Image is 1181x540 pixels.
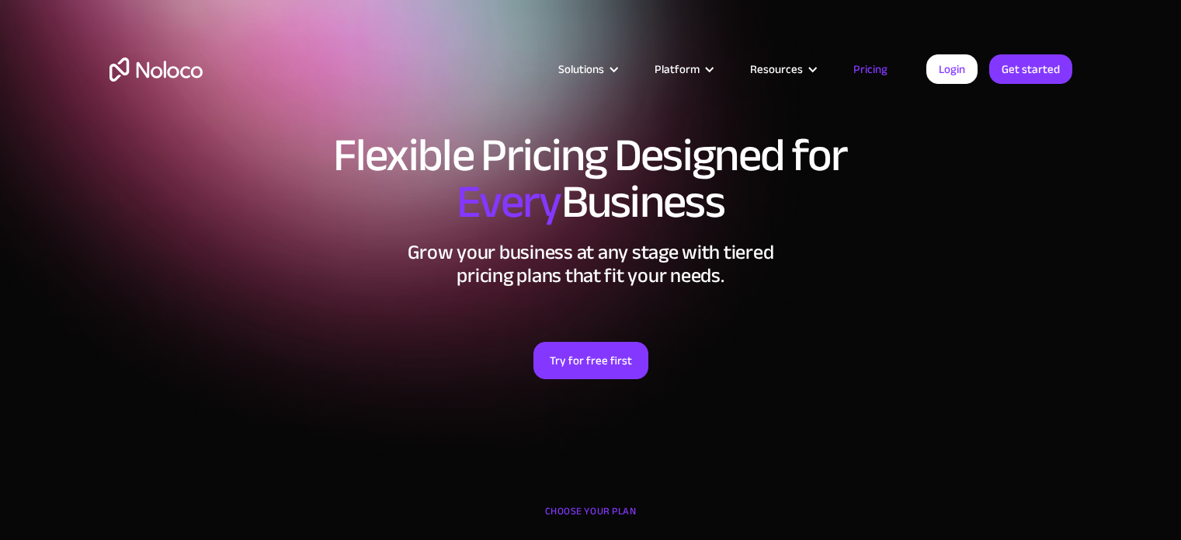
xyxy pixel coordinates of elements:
[539,59,635,79] div: Solutions
[109,241,1072,287] h2: Grow your business at any stage with tiered pricing plans that fit your needs.
[109,132,1072,225] h1: Flexible Pricing Designed for Business
[655,59,700,79] div: Platform
[989,54,1072,84] a: Get started
[834,59,907,79] a: Pricing
[731,59,834,79] div: Resources
[457,159,561,246] span: Every
[533,342,648,379] a: Try for free first
[750,59,803,79] div: Resources
[109,57,203,82] a: home
[926,54,978,84] a: Login
[109,500,1072,538] div: CHOOSE YOUR PLAN
[558,59,604,79] div: Solutions
[635,59,731,79] div: Platform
